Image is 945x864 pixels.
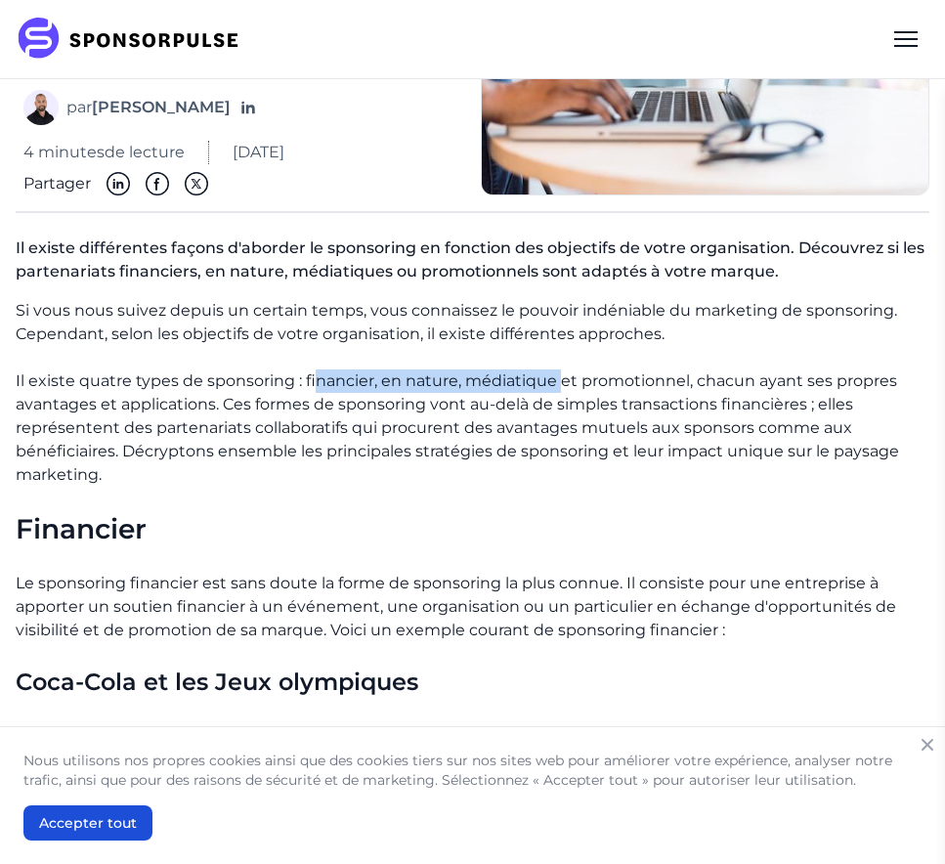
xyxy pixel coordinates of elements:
[23,805,152,841] button: Accepter tout
[23,90,59,125] img: Eddy Sidani
[914,731,941,758] button: Fermer
[66,98,92,116] font: par
[233,143,284,161] font: [DATE]
[16,18,253,61] img: SponsorPulse
[16,574,896,639] font: Le sponsoring financier est sans doute la forme de sponsoring la plus connue. Il consiste pour un...
[105,143,185,161] font: de lecture
[146,172,169,195] img: Facebook
[23,143,34,161] font: 4
[39,814,137,832] font: Accepter tout
[185,172,208,195] img: Gazouillement
[16,301,897,343] font: Si vous nous suivez depuis un certain temps, vous connaissez le pouvoir indéniable du marketing d...
[238,98,258,117] a: Suivez-nous sur LinkedIn
[92,98,231,116] font: [PERSON_NAME]
[38,143,105,161] font: minutes
[16,512,147,545] font: Financier
[23,174,91,193] font: Partager
[16,668,418,696] font: Coca-Cola et les Jeux olympiques
[882,16,929,63] div: Menu
[16,371,899,484] font: Il existe quatre types de sponsoring : financier, en nature, médiatique et promotionnel, chacun a...
[847,770,945,864] iframe: Chat Widget
[16,238,924,281] font: Il existe différentes façons d'aborder le sponsoring en fonction des objectifs de votre organisat...
[107,172,130,195] img: Linkedin
[23,752,892,789] font: Nous utilisons nos propres cookies ainsi que des cookies tiers sur nos sites web pour améliorer v...
[16,724,923,813] font: Coca-Cola est un exemple reconnu d'entreprise qui exploite pleinement le sponsoring financier. Sp...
